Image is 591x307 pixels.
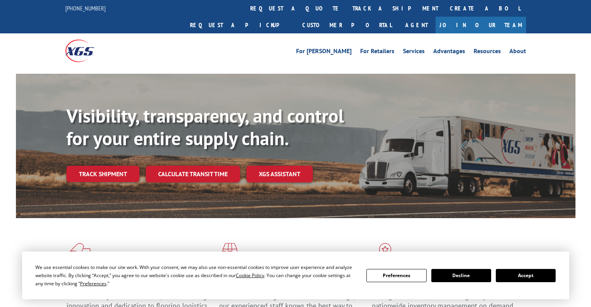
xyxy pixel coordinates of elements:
[436,17,526,33] a: Join Our Team
[397,17,436,33] a: Agent
[296,48,352,57] a: For [PERSON_NAME]
[219,243,237,263] img: xgs-icon-focused-on-flooring-red
[496,269,556,282] button: Accept
[246,166,313,182] a: XGS ASSISTANT
[474,48,501,57] a: Resources
[66,104,344,150] b: Visibility, transparency, and control for your entire supply chain.
[236,272,264,279] span: Cookie Policy
[431,269,491,282] button: Decline
[403,48,425,57] a: Services
[372,243,399,263] img: xgs-icon-flagship-distribution-model-red
[65,4,106,12] a: [PHONE_NUMBER]
[146,166,240,182] a: Calculate transit time
[66,166,139,182] a: Track shipment
[184,17,296,33] a: Request a pickup
[509,48,526,57] a: About
[366,269,426,282] button: Preferences
[433,48,465,57] a: Advantages
[35,263,357,288] div: We use essential cookies to make our site work. With your consent, we may also use non-essential ...
[360,48,394,57] a: For Retailers
[22,251,569,299] div: Cookie Consent Prompt
[80,280,106,287] span: Preferences
[66,243,91,263] img: xgs-icon-total-supply-chain-intelligence-red
[296,17,397,33] a: Customer Portal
